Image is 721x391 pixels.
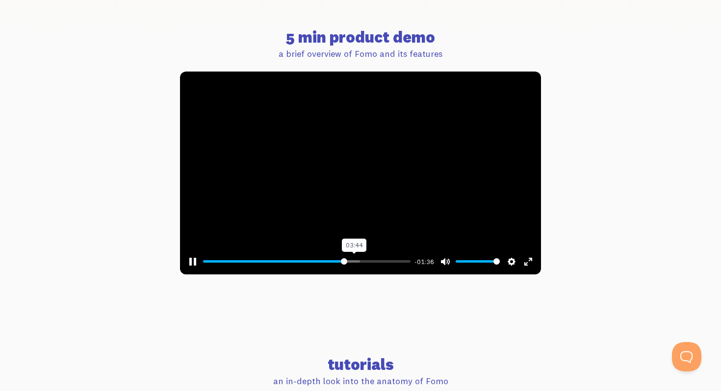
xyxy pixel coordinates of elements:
input: Volume [456,257,500,266]
button: Pause [185,254,201,269]
input: Seek [203,257,411,266]
h2: 5 min product demo [180,29,541,45]
h2: tutorials [87,357,634,372]
p: an in-depth look into the anatomy of Fomo [87,375,634,387]
iframe: Help Scout Beacon - Open [672,342,701,371]
p: a brief overview of Fomo and its features [180,48,541,59]
div: Current time [412,256,437,267]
